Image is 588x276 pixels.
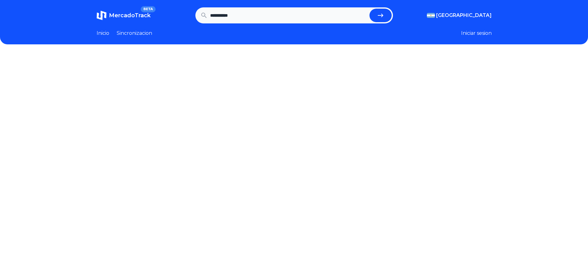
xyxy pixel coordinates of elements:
button: [GEOGRAPHIC_DATA] [427,12,492,19]
img: MercadoTrack [97,10,106,20]
span: [GEOGRAPHIC_DATA] [436,12,492,19]
span: MercadoTrack [109,12,151,19]
a: Sincronizacion [117,30,152,37]
img: Argentina [427,13,435,18]
a: MercadoTrackBETA [97,10,151,20]
span: BETA [141,6,155,12]
button: Iniciar sesion [461,30,492,37]
a: Inicio [97,30,109,37]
